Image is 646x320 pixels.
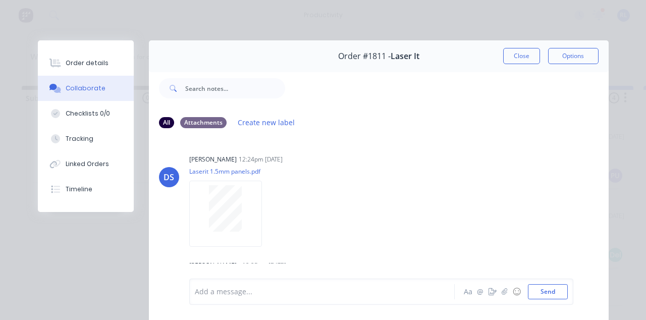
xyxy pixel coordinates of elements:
button: Order details [38,50,134,76]
span: Order #1811 - [338,51,391,61]
button: Checklists 0/0 [38,101,134,126]
button: Tracking [38,126,134,151]
button: Collaborate [38,76,134,101]
div: - 12:25pm [DATE] [239,261,286,270]
div: Checklists 0/0 [66,109,110,118]
button: Linked Orders [38,151,134,177]
div: Linked Orders [66,159,109,169]
div: [PERSON_NAME] [189,261,237,270]
div: Order details [66,59,109,68]
button: Close [503,48,540,64]
span: Laser It [391,51,419,61]
div: Tracking [66,134,93,143]
div: Timeline [66,185,92,194]
input: Search notes... [185,78,285,98]
div: Attachments [180,117,227,128]
div: Collaborate [66,84,105,93]
button: Send [528,284,568,299]
div: All [159,117,174,128]
button: Timeline [38,177,134,202]
div: 12:24pm [DATE] [239,155,283,164]
button: Options [548,48,599,64]
div: [PERSON_NAME] [189,155,237,164]
button: ☺ [511,286,523,298]
p: Laserit 1.5mm panels.pdf [189,167,272,176]
button: Aa [462,286,474,298]
button: Create new label [233,116,300,129]
div: DS [164,171,174,183]
button: @ [474,286,487,298]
